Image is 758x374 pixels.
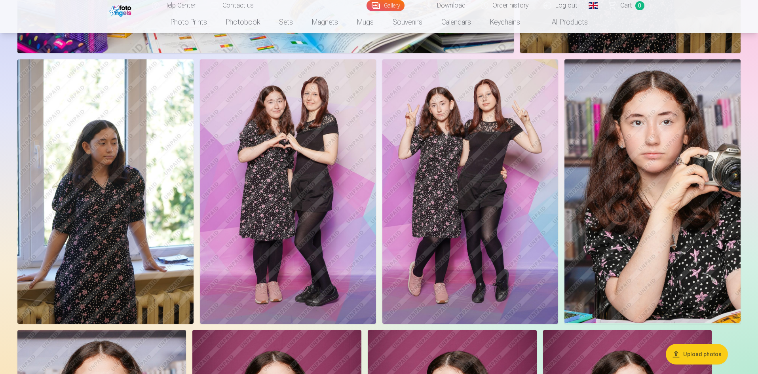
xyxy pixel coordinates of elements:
a: Photobook [217,11,270,33]
a: Keychains [481,11,530,33]
a: Sets [270,11,302,33]
span: 0 [635,1,644,10]
img: /fa1 [109,3,133,17]
a: Magnets [302,11,348,33]
a: Photo prints [161,11,217,33]
a: Souvenirs [383,11,432,33]
span: Сart [620,1,632,10]
a: Mugs [348,11,383,33]
a: Calendars [432,11,481,33]
a: All products [530,11,597,33]
button: Upload photos [666,344,728,365]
